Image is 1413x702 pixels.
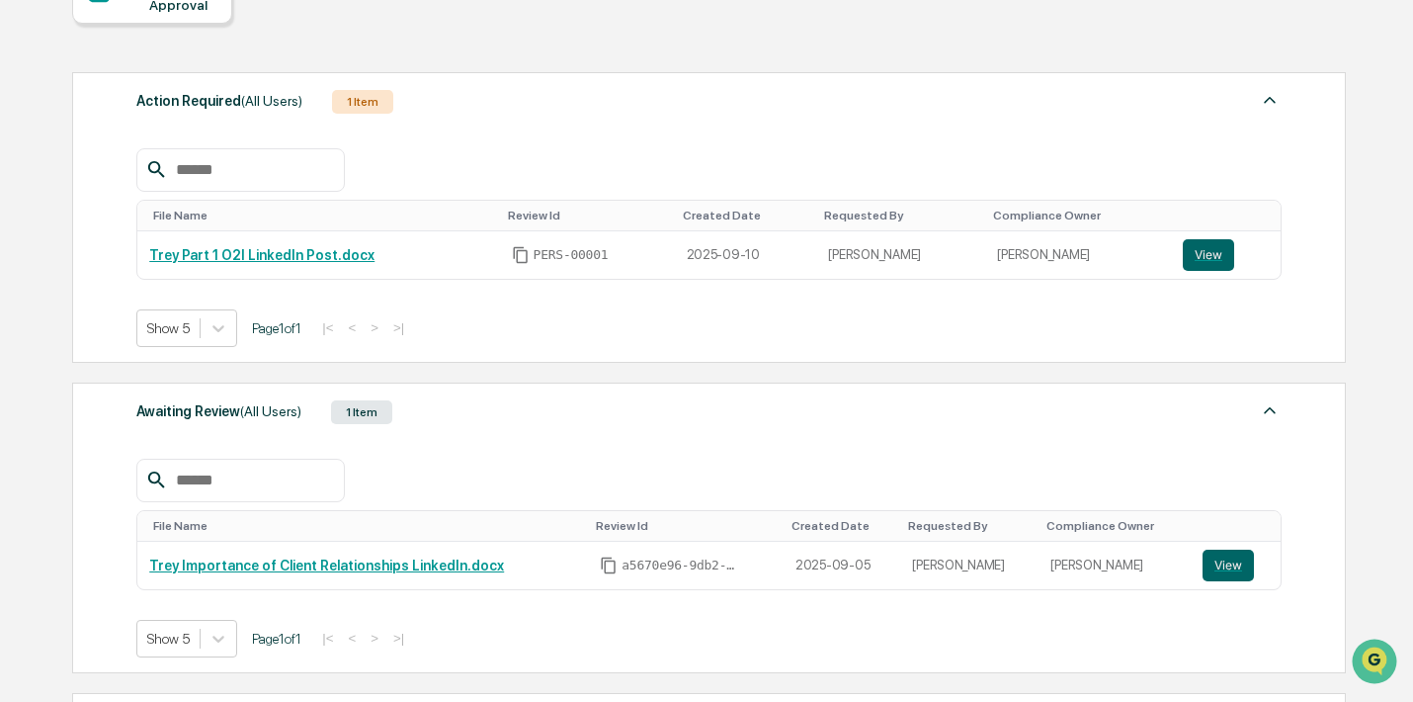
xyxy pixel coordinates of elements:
button: >| [387,630,410,647]
div: Start new chat [67,151,324,171]
div: 1 Item [332,90,393,114]
span: Page 1 of 1 [252,320,301,336]
button: Start new chat [336,157,360,181]
div: Action Required [136,88,302,114]
a: Trey Part 1 O2I LinkedIn Post.docx [149,247,374,263]
div: Toggle SortBy [683,209,809,222]
td: [PERSON_NAME] [816,231,985,279]
td: 2025-09-05 [784,542,900,589]
p: How can we help? [20,42,360,73]
div: Toggle SortBy [791,519,892,533]
div: Toggle SortBy [1046,519,1183,533]
span: Copy Id [600,557,618,574]
div: We're available if you need us! [67,171,250,187]
a: View [1183,239,1269,271]
a: 🗄️Attestations [135,241,253,277]
a: Trey Importance of Client Relationships LinkedIn.docx [149,558,504,573]
button: >| [387,319,410,336]
span: Pylon [197,335,239,350]
div: 🔎 [20,289,36,305]
button: > [365,319,384,336]
button: < [342,630,362,647]
button: > [365,630,384,647]
img: caret [1258,398,1282,422]
td: [PERSON_NAME] [985,231,1171,279]
span: Page 1 of 1 [252,631,301,647]
img: 1746055101610-c473b297-6a78-478c-a979-82029cc54cd1 [20,151,55,187]
button: |< [316,319,339,336]
div: 🗄️ [143,251,159,267]
span: Data Lookup [40,287,125,307]
div: Toggle SortBy [153,519,580,533]
td: 2025-09-10 [675,231,817,279]
td: [PERSON_NAME] [900,542,1039,589]
span: (All Users) [241,93,302,109]
button: |< [316,630,339,647]
span: Attestations [163,249,245,269]
span: Preclearance [40,249,127,269]
div: Toggle SortBy [1206,519,1273,533]
a: Powered byPylon [139,334,239,350]
div: Awaiting Review [136,398,301,424]
div: Toggle SortBy [1187,209,1273,222]
iframe: Open customer support [1350,637,1403,690]
div: Toggle SortBy [824,209,977,222]
span: (All Users) [240,403,301,419]
span: a5670e96-9db2-450d-a0a3-7555da870a61 [622,558,740,573]
button: View [1183,239,1234,271]
div: Toggle SortBy [153,209,491,222]
a: 🔎Data Lookup [12,279,132,314]
a: 🖐️Preclearance [12,241,135,277]
button: < [342,319,362,336]
span: Copy Id [512,246,530,264]
div: Toggle SortBy [908,519,1031,533]
img: caret [1258,88,1282,112]
div: Toggle SortBy [596,519,776,533]
div: 1 Item [331,400,392,424]
span: PERS-00001 [534,247,609,263]
div: Toggle SortBy [993,209,1163,222]
a: View [1203,550,1269,581]
div: Toggle SortBy [508,209,667,222]
td: [PERSON_NAME] [1039,542,1191,589]
div: 🖐️ [20,251,36,267]
button: View [1203,550,1254,581]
